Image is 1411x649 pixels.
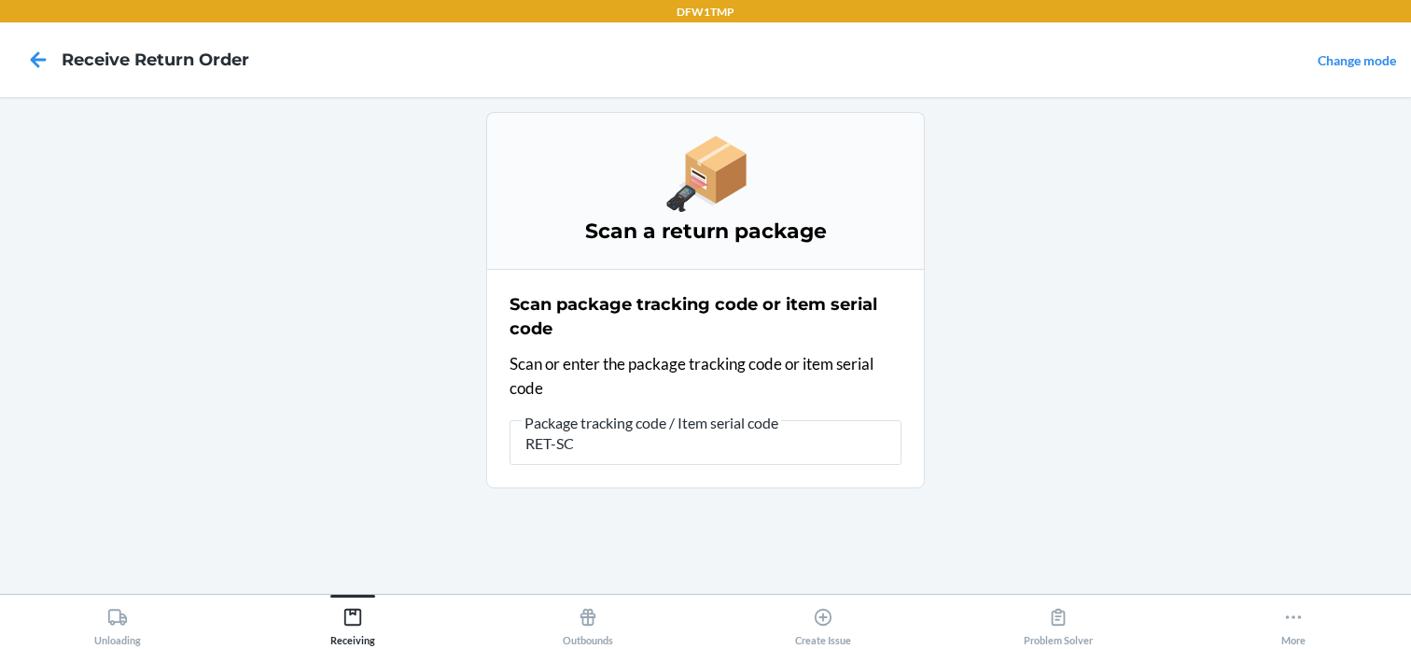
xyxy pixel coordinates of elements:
[1176,595,1411,646] button: More
[1281,600,1306,646] div: More
[94,600,141,646] div: Unloading
[330,600,375,646] div: Receiving
[941,595,1176,646] button: Problem Solver
[677,4,734,21] p: DFW1TMP
[1024,600,1093,646] div: Problem Solver
[522,414,781,432] span: Package tracking code / Item serial code
[510,420,901,465] input: Package tracking code / Item serial code
[510,352,901,400] p: Scan or enter the package tracking code or item serial code
[235,595,470,646] button: Receiving
[62,48,249,72] h4: Receive Return Order
[705,595,941,646] button: Create Issue
[510,217,901,247] h3: Scan a return package
[563,600,613,646] div: Outbounds
[510,292,901,341] h2: Scan package tracking code or item serial code
[1318,52,1396,68] a: Change mode
[795,600,851,646] div: Create Issue
[470,595,705,646] button: Outbounds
